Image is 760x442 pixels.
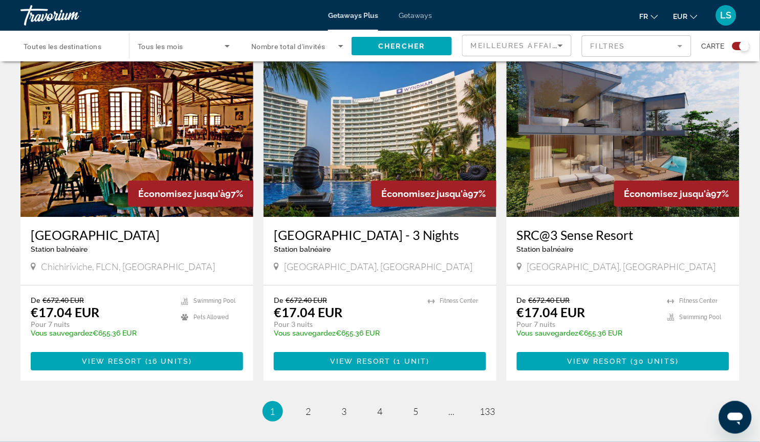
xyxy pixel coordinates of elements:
[31,245,88,253] span: Station balnéaire
[41,261,215,272] span: Chichiriviche, FLCN, [GEOGRAPHIC_DATA]
[274,329,336,337] span: Vous sauvegardez
[20,401,740,422] nav: Pagination
[379,42,425,50] span: Chercher
[397,357,427,365] span: 1 unit
[286,296,327,304] span: €672.40 EUR
[680,298,718,304] span: Fitness Center
[142,357,192,365] span: ( )
[193,314,229,321] span: Pets Allowed
[31,329,171,337] p: €655.36 EUR
[274,296,283,304] span: De
[31,227,243,242] a: [GEOGRAPHIC_DATA]
[306,406,311,417] span: 2
[614,181,740,207] div: 97%
[399,11,432,19] a: Getaways
[371,181,496,207] div: 97%
[138,42,183,51] span: Tous les mois
[517,329,579,337] span: Vous sauvegardez
[378,406,383,417] span: 4
[449,406,455,417] span: ...
[680,314,722,321] span: Swimming Pool
[138,188,225,199] span: Économisez jusqu'à
[31,320,171,329] p: Pour 7 nuits
[20,2,123,29] a: Travorium
[381,188,468,199] span: Économisez jusqu'à
[20,53,253,217] img: 2692O01X.jpg
[640,9,658,24] button: Change language
[634,357,676,365] span: 30 units
[274,245,331,253] span: Station balnéaire
[440,298,479,304] span: Fitness Center
[284,261,473,272] span: [GEOGRAPHIC_DATA], [GEOGRAPHIC_DATA]
[627,357,679,365] span: ( )
[328,11,378,19] a: Getaways Plus
[31,352,243,370] button: View Resort(16 units)
[517,296,526,304] span: De
[391,357,430,365] span: ( )
[330,357,390,365] span: View Resort
[719,401,752,434] iframe: Bouton de lancement de la fenêtre de messagerie
[517,329,657,337] p: €655.36 EUR
[193,298,235,304] span: Swimming Pool
[274,227,486,242] a: [GEOGRAPHIC_DATA] - 3 Nights
[517,227,729,242] a: SRC@3 Sense Resort
[148,357,189,365] span: 16 units
[674,9,698,24] button: Change currency
[471,39,563,52] mat-select: Sort by
[517,352,729,370] button: View Resort(30 units)
[721,10,732,20] span: LS
[31,304,99,320] p: €17.04 EUR
[702,39,725,53] span: Carte
[640,12,648,20] span: fr
[582,35,691,57] button: Filter
[42,296,84,304] span: €672.40 EUR
[480,406,495,417] span: 133
[31,329,93,337] span: Vous sauvegardez
[674,12,688,20] span: EUR
[517,245,574,253] span: Station balnéaire
[567,357,627,365] span: View Resort
[414,406,419,417] span: 5
[624,188,711,199] span: Économisez jusqu'à
[342,406,347,417] span: 3
[24,42,101,51] span: Toutes les destinations
[352,37,452,55] button: Chercher
[82,357,142,365] span: View Resort
[517,320,657,329] p: Pour 7 nuits
[274,304,342,320] p: €17.04 EUR
[507,53,740,217] img: DZ67I01X.jpg
[471,41,569,50] span: Meilleures affaires
[274,320,418,329] p: Pour 3 nuits
[274,329,418,337] p: €655.36 EUR
[270,406,275,417] span: 1
[128,181,253,207] div: 97%
[251,42,325,51] span: Nombre total d'invités
[264,53,496,217] img: DA06E01L.jpg
[517,304,585,320] p: €17.04 EUR
[527,261,716,272] span: [GEOGRAPHIC_DATA], [GEOGRAPHIC_DATA]
[274,352,486,370] button: View Resort(1 unit)
[713,5,740,26] button: User Menu
[529,296,570,304] span: €672.40 EUR
[31,296,40,304] span: De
